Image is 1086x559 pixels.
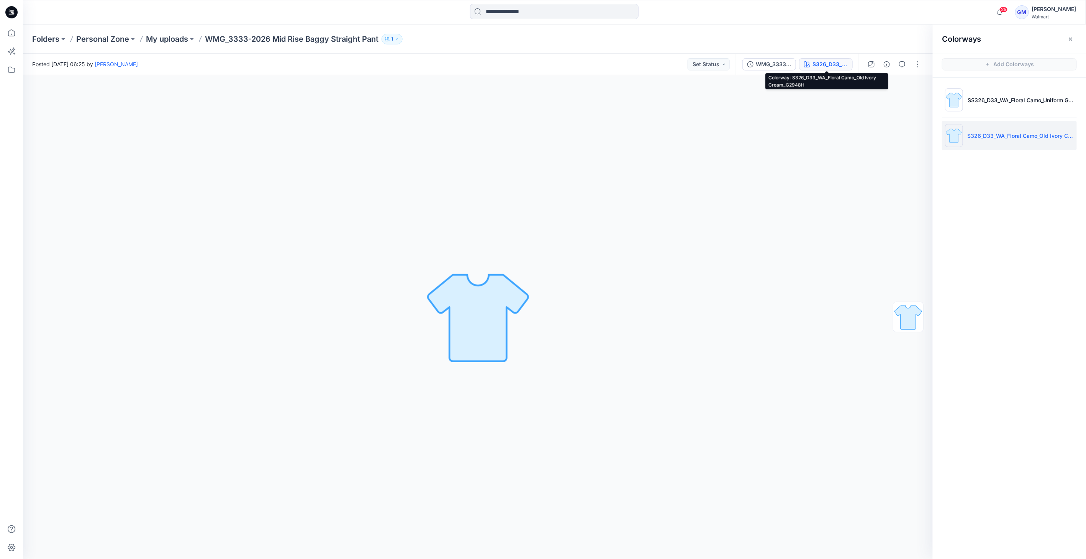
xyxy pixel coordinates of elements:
[205,34,378,44] p: WMG_3333-2026 Mid Rise Baggy Straight Pant
[382,34,403,44] button: 1
[756,60,791,69] div: WMG_3333-2025 Mid Rise Baggy Straight Pant_Full Colorway
[945,124,963,147] img: S326_D33_WA_Floral Camo_Old Ivory Cream_G2948H
[146,34,188,44] a: My uploads
[1032,5,1076,14] div: [PERSON_NAME]
[424,263,532,371] img: No Outline
[945,88,963,111] img: SS326_D33_WA_Floral Camo_Uniform Green_G2948E
[742,58,796,70] button: WMG_3333-2025 Mid Rise Baggy Straight Pant_Full Colorway
[32,60,138,68] span: Posted [DATE] 06:25 by
[893,302,923,332] img: All colorways
[968,132,1074,140] p: S326_D33_WA_Floral Camo_Old Ivory Cream_G2948H
[1015,5,1029,19] div: GM
[999,7,1008,13] span: 25
[942,34,981,44] h2: Colorways
[881,58,893,70] button: Details
[968,96,1074,104] p: SS326_D33_WA_Floral Camo_Uniform Green_G2948E
[76,34,129,44] a: Personal Zone
[799,58,853,70] button: S326_D33_WA_Floral Camo_Old Ivory Cream_G2948H
[391,35,393,43] p: 1
[1032,14,1076,20] div: Walmart
[95,61,138,67] a: [PERSON_NAME]
[812,60,848,69] div: S326_D33_WA_Floral Camo_Old Ivory Cream_G2948H
[32,34,59,44] a: Folders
